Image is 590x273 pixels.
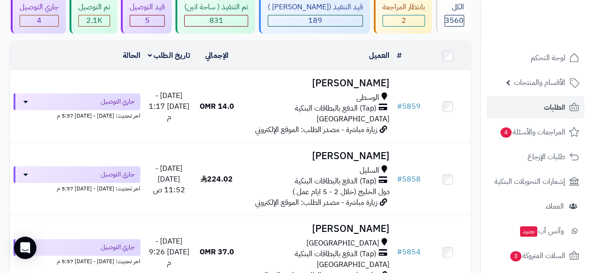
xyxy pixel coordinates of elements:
[397,174,421,185] a: #5858
[205,50,229,61] a: الإجمالي
[397,246,421,258] a: #5854
[149,90,189,123] span: [DATE] - [DATE] 1:17 م
[514,76,565,89] span: الأقسام والمنتجات
[360,165,379,176] span: السليل
[397,101,402,112] span: #
[445,15,464,26] span: 3560
[185,15,248,26] div: 831
[130,2,165,13] div: قيد التوصيل
[527,26,581,46] img: logo-2.png
[546,200,564,213] span: العملاء
[243,224,389,234] h3: [PERSON_NAME]
[402,15,406,26] span: 2
[268,15,362,26] div: 189
[255,124,377,135] span: زيارة مباشرة - مصدر الطلب: الموقع الإلكتروني
[201,174,233,185] span: 224.02
[148,50,190,61] a: تاريخ الطلب
[369,50,389,61] a: العميل
[37,15,42,26] span: 4
[544,101,565,114] span: الطلبات
[292,186,389,197] span: دول الخليج (خلال 2 - 5 ايام عمل )
[295,249,376,259] span: (Tap) الدفع بالبطاقات البنكية
[510,251,521,261] span: 3
[268,2,363,13] div: قيد التنفيذ ([PERSON_NAME] )
[356,92,379,103] span: الوسطى
[486,195,584,217] a: العملاء
[153,163,185,196] span: [DATE] - [DATE] 11:52 ص
[14,110,140,120] div: اخر تحديث: [DATE] - [DATE] 5:57 م
[397,101,421,112] a: #5859
[295,176,376,187] span: (Tap) الدفع بالبطاقات البنكية
[14,237,36,259] div: Open Intercom Messenger
[486,121,584,143] a: المراجعات والأسئلة4
[243,78,389,89] h3: [PERSON_NAME]
[397,50,402,61] a: #
[101,97,135,106] span: جاري التوصيل
[20,15,58,26] div: 4
[444,2,464,13] div: الكل
[397,174,402,185] span: #
[500,126,565,139] span: المراجعات والأسئلة
[101,170,135,179] span: جاري التوصيل
[494,175,565,188] span: إشعارات التحويلات البنكية
[486,146,584,168] a: طلبات الإرجاع
[123,50,140,61] a: الحالة
[486,47,584,69] a: لوحة التحكم
[295,103,376,114] span: (Tap) الدفع بالبطاقات البنكية
[130,15,164,26] div: 5
[317,113,389,125] span: [GEOGRAPHIC_DATA]
[101,243,135,252] span: جاري التوصيل
[509,249,565,262] span: السلات المتروكة
[397,246,402,258] span: #
[486,170,584,193] a: إشعارات التحويلات البنكية
[531,51,565,64] span: لوحة التحكم
[382,2,425,13] div: بانتظار المراجعة
[486,220,584,242] a: وآتس آبجديد
[383,15,424,26] div: 2
[308,15,322,26] span: 189
[520,226,537,237] span: جديد
[317,259,389,270] span: [GEOGRAPHIC_DATA]
[255,197,377,208] span: زيارة مباشرة - مصدر الطلب: الموقع الإلكتروني
[14,183,140,193] div: اخر تحديث: [DATE] - [DATE] 5:57 م
[79,15,110,26] div: 2080
[200,246,234,258] span: 37.0 OMR
[149,236,189,268] span: [DATE] - [DATE] 9:26 م
[519,224,564,238] span: وآتس آب
[500,127,512,138] span: 4
[243,151,389,161] h3: [PERSON_NAME]
[86,15,102,26] span: 2.1K
[14,256,140,266] div: اخر تحديث: [DATE] - [DATE] 5:57 م
[209,15,223,26] span: 831
[486,96,584,119] a: الطلبات
[145,15,150,26] span: 5
[200,101,234,112] span: 14.0 OMR
[528,150,565,163] span: طلبات الإرجاع
[184,2,248,13] div: تم التنفيذ ( ساحة اتين)
[486,245,584,267] a: السلات المتروكة3
[78,2,110,13] div: تم التوصيل
[20,2,59,13] div: جاري التوصيل
[306,238,379,249] span: [GEOGRAPHIC_DATA]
